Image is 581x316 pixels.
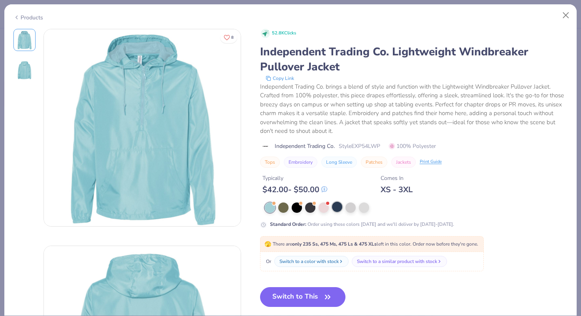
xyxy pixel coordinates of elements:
button: Switch to a similar product with stock [352,256,447,267]
div: Independent Trading Co. brings a blend of style and function with the Lightweight Windbreaker Pul... [260,82,568,136]
img: Front [15,30,34,49]
span: Or [264,258,271,265]
button: copy to clipboard [263,74,296,82]
img: Front [44,29,241,226]
span: Independent Trading Co. [275,142,335,150]
div: $ 42.00 - $ 50.00 [262,185,327,195]
div: Comes In [381,174,413,182]
span: 52.8K Clicks [272,30,296,37]
div: Products [13,13,43,22]
div: Independent Trading Co. Lightweight Windbreaker Pullover Jacket [260,44,568,74]
button: Close [558,8,573,23]
button: Tops [260,157,280,168]
button: Long Sleeve [321,157,357,168]
span: There are left in this color. Order now before they're gone. [264,241,478,247]
button: Like [220,32,237,43]
span: 100% Polyester [389,142,436,150]
strong: Standard Order : [270,221,306,227]
button: Patches [361,157,387,168]
div: Switch to a color with stock [279,258,339,265]
button: Jackets [391,157,416,168]
div: Switch to a similar product with stock [357,258,437,265]
div: XS - 3XL [381,185,413,195]
button: Switch to a color with stock [274,256,349,267]
button: Embroidery [284,157,317,168]
img: Back [15,61,34,79]
span: Style EXP54LWP [339,142,380,150]
div: Print Guide [420,159,442,165]
img: brand logo [260,143,271,149]
span: 8 [231,36,234,40]
div: Order using these colors [DATE] and we'll deliver by [DATE]-[DATE]. [270,221,454,228]
span: 🫣 [264,240,271,248]
strong: only 235 Ss, 475 Ms, 475 Ls & 475 XLs [292,241,377,247]
button: Switch to This [260,287,346,307]
div: Typically [262,174,327,182]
